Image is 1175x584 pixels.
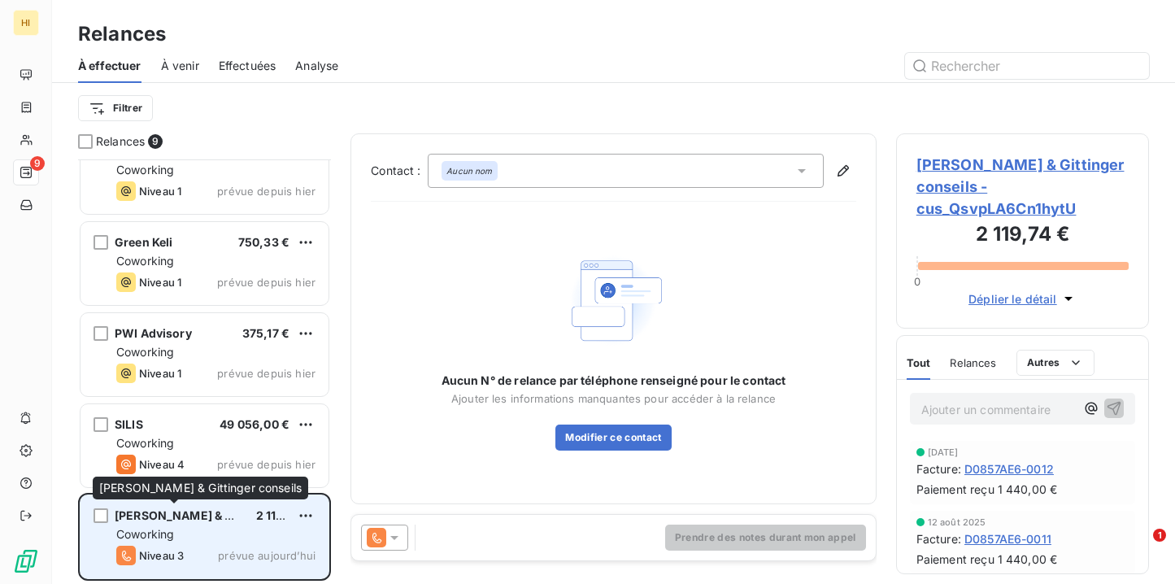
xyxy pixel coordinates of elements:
span: Aucun N° de relance par téléphone renseigné pour le contact [442,373,786,389]
span: 0 [914,275,920,288]
span: [PERSON_NAME] & Gittinger conseils - cus_QsvpLA6Cn1hytU [916,154,1129,220]
span: Niveau 1 [139,367,181,380]
img: Logo LeanPay [13,548,39,574]
button: Prendre des notes durant mon appel [665,525,866,551]
span: SILIS [115,417,143,431]
span: prévue depuis hier [217,458,316,471]
span: Niveau 4 [139,458,185,471]
span: Effectuées [219,58,276,74]
span: 2 119,74 € [256,508,312,522]
span: prévue aujourd’hui [218,549,316,562]
span: prévue depuis hier [217,276,316,289]
span: 9 [30,156,45,171]
span: Coworking [116,254,174,268]
div: grid [78,159,331,584]
span: À effectuer [78,58,141,74]
iframe: Intercom live chat [1120,529,1159,568]
span: Niveau 1 [139,276,181,289]
span: Tout [907,356,931,369]
em: Aucun nom [446,165,492,177]
span: 49 056,00 € [220,417,289,431]
span: [PERSON_NAME] & Gittinger conseils [115,508,326,522]
span: Relances [950,356,996,369]
span: PWI Advisory [115,326,192,340]
span: prévue depuis hier [217,185,316,198]
span: Relances [96,133,145,150]
span: 1 440,00 € [998,551,1058,568]
span: Coworking [116,345,174,359]
span: Facture : [916,460,961,477]
span: prévue depuis hier [217,367,316,380]
span: Green Keli [115,235,173,249]
span: 1 440,00 € [998,482,1058,498]
button: Modifier ce contact [555,425,671,451]
span: Facture : [916,530,961,547]
button: Déplier le détail [964,290,1081,308]
span: Niveau 1 [139,185,181,198]
span: Paiement reçu [916,551,994,568]
span: Analyse [295,58,338,74]
img: Empty state [561,248,665,353]
span: Niveau 3 [139,549,184,562]
span: Déplier le détail [968,290,1057,307]
span: Coworking [116,436,174,450]
span: 12 août 2025 [928,517,986,527]
span: [PERSON_NAME] & Gittinger conseils [99,481,302,495]
span: [DATE] [928,447,959,457]
span: Coworking [116,527,174,541]
span: 750,33 € [238,235,289,249]
label: Contact : [371,163,428,179]
span: Coworking [116,163,174,177]
button: Filtrer [78,95,153,121]
button: Autres [1016,350,1095,376]
h3: Relances [78,20,166,49]
span: D0857AE6-0012 [964,460,1054,477]
span: Paiement reçu [916,481,994,498]
div: HI [13,10,39,36]
span: 1 [1153,529,1166,542]
span: Ajouter les informations manquantes pour accéder à la relance [451,392,776,405]
span: 9 [148,134,163,149]
span: D0857AE6-0011 [964,530,1051,547]
input: Rechercher [905,53,1149,79]
h3: 2 119,74 € [916,220,1129,252]
span: À venir [161,58,199,74]
span: 375,17 € [242,326,289,340]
